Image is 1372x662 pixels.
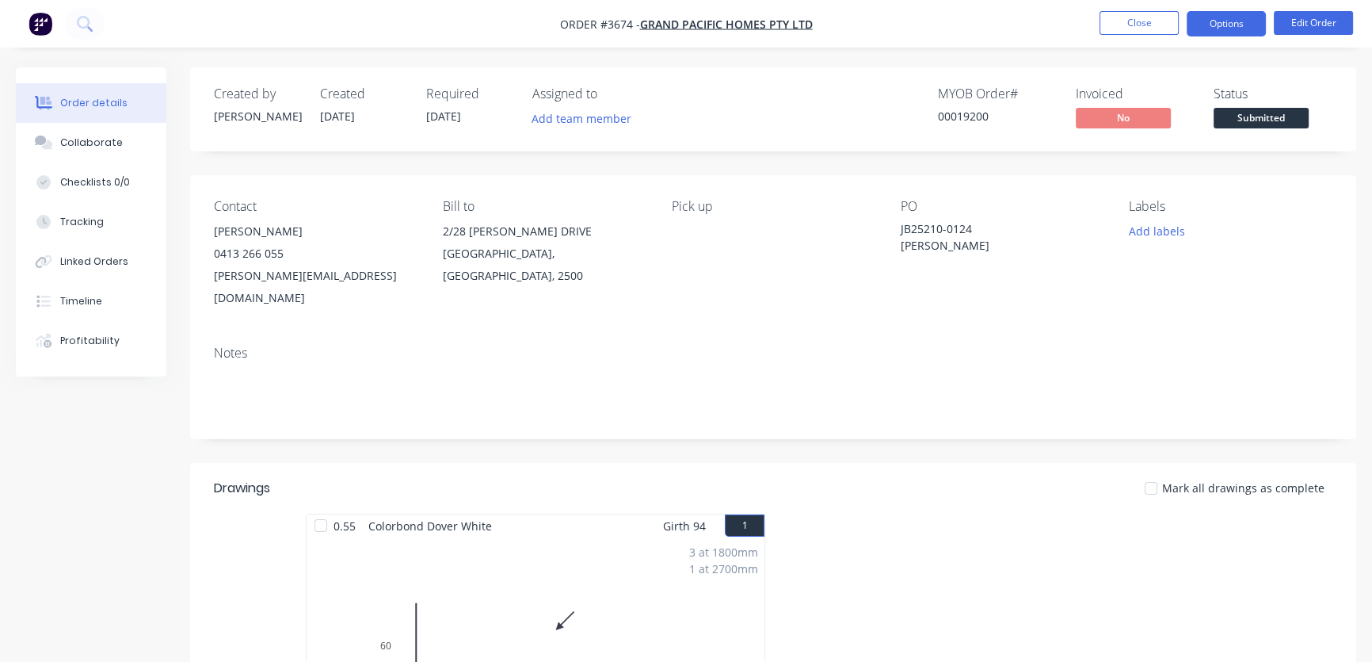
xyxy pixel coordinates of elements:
button: Checklists 0/0 [16,163,166,202]
div: Assigned to [532,86,691,101]
div: Invoiced [1076,86,1195,101]
button: Add team member [532,108,640,129]
button: Edit Order [1274,11,1353,35]
div: 0413 266 055 [214,243,417,265]
div: Profitability [60,334,120,348]
button: Collaborate [16,123,166,163]
div: [PERSON_NAME] [214,108,301,124]
div: Pick up [672,199,875,214]
div: 2/28 [PERSON_NAME] DRIVE [443,220,646,243]
div: JB25210-0124 [PERSON_NAME] [900,220,1098,254]
div: [PERSON_NAME]0413 266 055[PERSON_NAME][EMAIL_ADDRESS][DOMAIN_NAME] [214,220,417,309]
button: Submitted [1214,108,1309,132]
div: Created by [214,86,301,101]
div: Status [1214,86,1332,101]
div: 3 at 1800mm [689,544,758,561]
span: Girth 94 [663,515,706,538]
div: 1 at 2700mm [689,561,758,577]
img: Factory [29,12,52,36]
span: Order #3674 - [560,17,640,32]
div: Notes [214,346,1332,361]
span: [DATE] [426,109,461,124]
button: Add team member [524,108,640,129]
span: No [1076,108,1171,128]
div: Checklists 0/0 [60,175,130,189]
div: Drawings [214,479,270,498]
div: [PERSON_NAME] [214,220,417,243]
div: Order details [60,96,128,110]
div: Timeline [60,294,102,308]
div: Required [426,86,513,101]
div: [PERSON_NAME][EMAIL_ADDRESS][DOMAIN_NAME] [214,265,417,309]
div: Tracking [60,215,104,229]
button: Close [1100,11,1179,35]
button: Options [1187,11,1266,36]
button: Tracking [16,202,166,242]
div: [GEOGRAPHIC_DATA], [GEOGRAPHIC_DATA], 2500 [443,243,646,287]
button: Order details [16,83,166,123]
span: Mark all drawings as complete [1162,480,1324,496]
button: Add labels [1120,220,1193,242]
span: 0.55 [327,515,362,538]
a: GRAND PACIFIC HOMES PTY LTD [640,17,813,32]
div: Labels [1129,199,1332,214]
button: 1 [725,515,764,537]
div: Contact [214,199,417,214]
div: Created [320,86,407,101]
div: Collaborate [60,136,123,150]
div: 00019200 [938,108,1057,124]
button: Timeline [16,281,166,321]
div: Linked Orders [60,254,128,269]
div: Bill to [443,199,646,214]
div: MYOB Order # [938,86,1057,101]
button: Linked Orders [16,242,166,281]
span: Submitted [1214,108,1309,128]
div: PO [900,199,1103,214]
div: 2/28 [PERSON_NAME] DRIVE[GEOGRAPHIC_DATA], [GEOGRAPHIC_DATA], 2500 [443,220,646,287]
span: Colorbond Dover White [362,515,498,538]
button: Profitability [16,321,166,361]
span: [DATE] [320,109,355,124]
